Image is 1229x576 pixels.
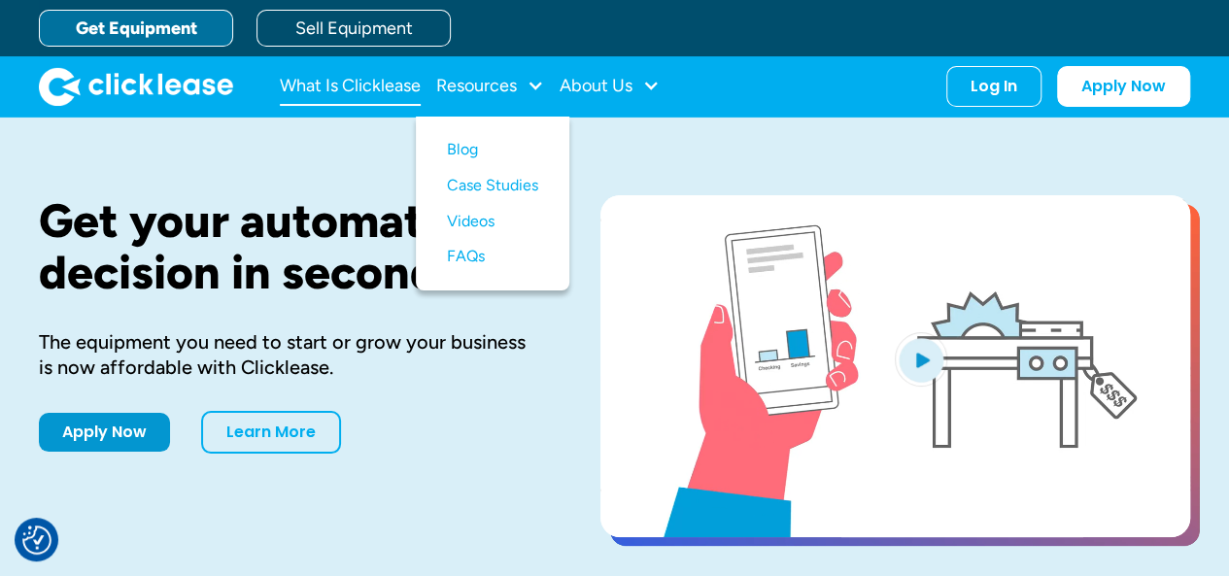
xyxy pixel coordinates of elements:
[416,117,569,290] nav: Resources
[39,329,538,380] div: The equipment you need to start or grow your business is now affordable with Clicklease.
[22,525,51,555] img: Revisit consent button
[39,67,233,106] a: home
[256,10,451,47] a: Sell Equipment
[560,67,660,106] div: About Us
[447,204,538,240] a: Videos
[39,67,233,106] img: Clicklease logo
[1057,66,1190,107] a: Apply Now
[447,168,538,204] a: Case Studies
[201,411,341,454] a: Learn More
[39,413,170,452] a: Apply Now
[436,67,544,106] div: Resources
[895,332,947,387] img: Blue play button logo on a light blue circular background
[39,10,233,47] a: Get Equipment
[971,77,1017,96] div: Log In
[280,67,421,106] a: What Is Clicklease
[447,239,538,275] a: FAQs
[447,132,538,168] a: Blog
[39,195,538,298] h1: Get your automated decision in seconds.
[22,525,51,555] button: Consent Preferences
[600,195,1190,537] a: open lightbox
